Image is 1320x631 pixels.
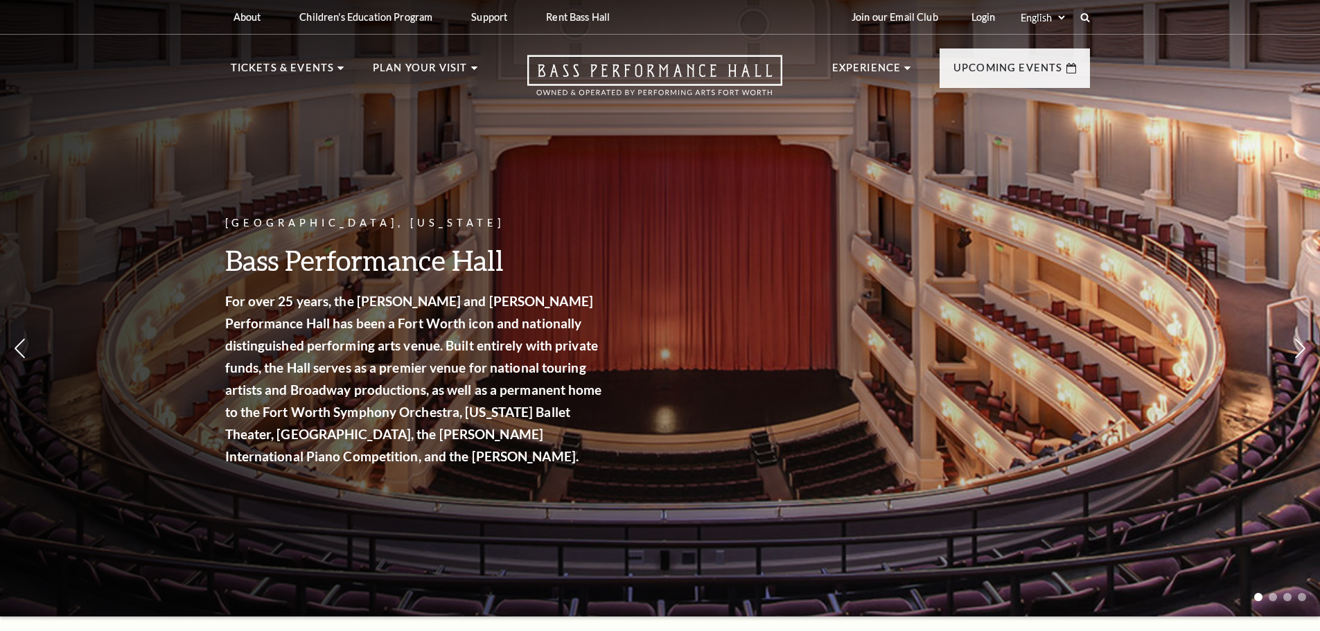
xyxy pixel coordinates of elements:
[231,60,335,85] p: Tickets & Events
[471,11,507,23] p: Support
[234,11,261,23] p: About
[373,60,468,85] p: Plan Your Visit
[832,60,901,85] p: Experience
[953,60,1063,85] p: Upcoming Events
[225,242,606,278] h3: Bass Performance Hall
[225,293,602,464] strong: For over 25 years, the [PERSON_NAME] and [PERSON_NAME] Performance Hall has been a Fort Worth ico...
[225,215,606,232] p: [GEOGRAPHIC_DATA], [US_STATE]
[299,11,432,23] p: Children's Education Program
[546,11,610,23] p: Rent Bass Hall
[1018,11,1067,24] select: Select:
